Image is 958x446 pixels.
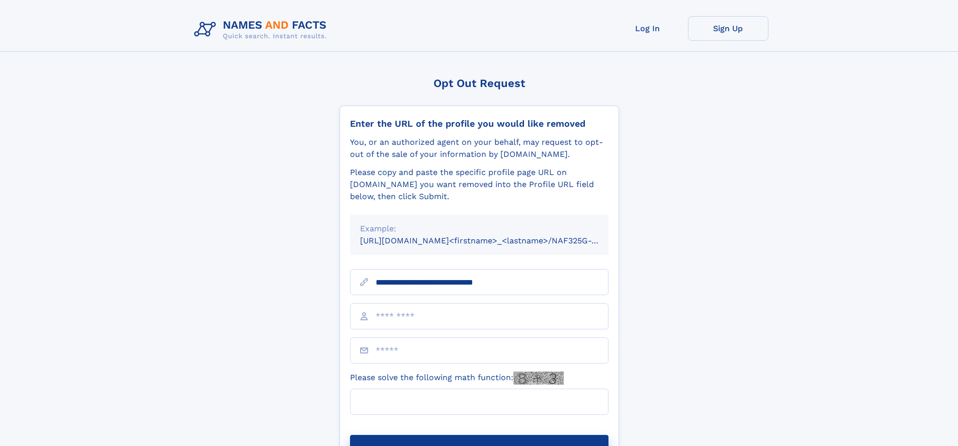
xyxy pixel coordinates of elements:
div: You, or an authorized agent on your behalf, may request to opt-out of the sale of your informatio... [350,136,608,160]
div: Example: [360,223,598,235]
a: Log In [607,16,688,41]
div: Please copy and paste the specific profile page URL on [DOMAIN_NAME] you want removed into the Pr... [350,166,608,203]
img: Logo Names and Facts [190,16,335,43]
small: [URL][DOMAIN_NAME]<firstname>_<lastname>/NAF325G-xxxxxxxx [360,236,628,245]
div: Opt Out Request [339,77,619,90]
div: Enter the URL of the profile you would like removed [350,118,608,129]
label: Please solve the following math function: [350,372,564,385]
a: Sign Up [688,16,768,41]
